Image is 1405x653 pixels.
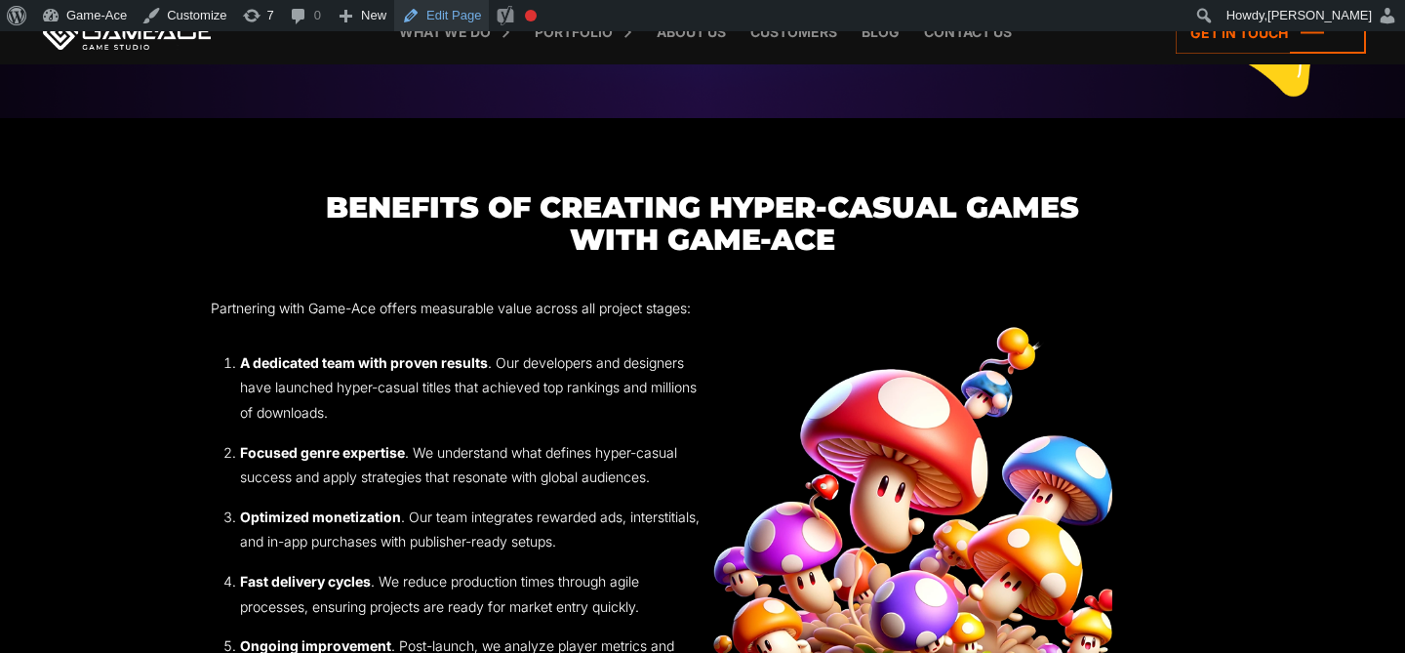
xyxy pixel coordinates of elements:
li: . Our developers and designers have launched hyper-casual titles that achieved top rankings and m... [240,350,702,426]
h3: Benefits of Creating Hyper-Casual Games with Game-Ace [211,191,1194,256]
strong: Focused genre expertise [240,444,405,461]
strong: A dedicated team with proven results [240,354,488,371]
strong: Fast delivery cycles [240,573,371,590]
li: . Our team integrates rewarded ads, interstitials, and in-app purchases with publisher-ready setups. [240,505,702,554]
strong: Optimized monetization [240,509,401,525]
p: Partnering with Game-Ace offers measurable value across all project stages: [211,296,702,321]
li: . We understand what defines hyper-casual success and apply strategies that resonate with global ... [240,440,702,490]
li: . We reduce production times through agile processes, ensuring projects are ready for market entr... [240,569,702,619]
div: Focus keyphrase not set [525,10,537,21]
a: Get in touch [1176,12,1366,54]
span: [PERSON_NAME] [1267,8,1372,22]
